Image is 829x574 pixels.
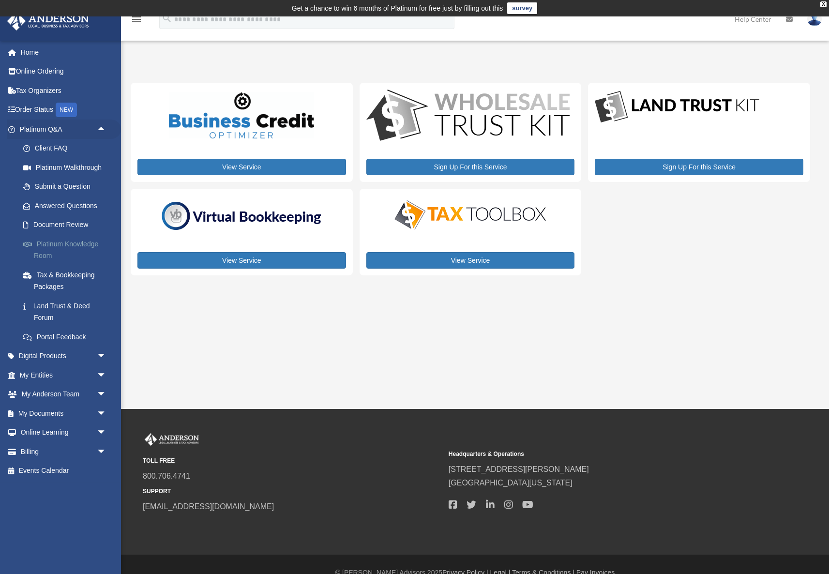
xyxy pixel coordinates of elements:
[507,2,537,14] a: survey
[14,296,121,327] a: Land Trust & Deed Forum
[7,347,116,366] a: Digital Productsarrow_drop_down
[7,442,121,461] a: Billingarrow_drop_down
[14,196,121,215] a: Answered Questions
[4,12,92,30] img: Anderson Advisors Platinum Portal
[14,327,121,347] a: Portal Feedback
[143,502,274,511] a: [EMAIL_ADDRESS][DOMAIN_NAME]
[449,449,748,459] small: Headquarters & Operations
[595,90,759,125] img: LandTrust_lgo-1.jpg
[449,465,589,473] a: [STREET_ADDRESS][PERSON_NAME]
[143,456,442,466] small: TOLL FREE
[7,62,121,81] a: Online Ordering
[366,252,575,269] a: View Service
[143,472,190,480] a: 800.706.4741
[366,90,570,143] img: WS-Trust-Kit-lgo-1.jpg
[162,13,172,24] i: search
[7,43,121,62] a: Home
[56,103,77,117] div: NEW
[807,12,822,26] img: User Pic
[97,120,116,139] span: arrow_drop_up
[14,215,121,235] a: Document Review
[14,265,121,296] a: Tax & Bookkeeping Packages
[7,423,121,442] a: Online Learningarrow_drop_down
[131,17,142,25] a: menu
[7,81,121,100] a: Tax Organizers
[97,442,116,462] span: arrow_drop_down
[97,365,116,385] span: arrow_drop_down
[7,120,121,139] a: Platinum Q&Aarrow_drop_up
[137,252,346,269] a: View Service
[143,433,201,446] img: Anderson Advisors Platinum Portal
[131,14,142,25] i: menu
[97,347,116,366] span: arrow_drop_down
[14,234,121,265] a: Platinum Knowledge Room
[14,158,121,177] a: Platinum Walkthrough
[366,159,575,175] a: Sign Up For this Service
[7,100,121,120] a: Order StatusNEW
[143,486,442,497] small: SUPPORT
[7,461,121,481] a: Events Calendar
[7,385,121,404] a: My Anderson Teamarrow_drop_down
[292,2,503,14] div: Get a chance to win 6 months of Platinum for free just by filling out this
[820,1,827,7] div: close
[97,404,116,423] span: arrow_drop_down
[97,423,116,443] span: arrow_drop_down
[97,385,116,405] span: arrow_drop_down
[7,365,121,385] a: My Entitiesarrow_drop_down
[595,159,803,175] a: Sign Up For this Service
[449,479,573,487] a: [GEOGRAPHIC_DATA][US_STATE]
[14,177,121,196] a: Submit a Question
[14,139,121,158] a: Client FAQ
[7,404,121,423] a: My Documentsarrow_drop_down
[137,159,346,175] a: View Service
